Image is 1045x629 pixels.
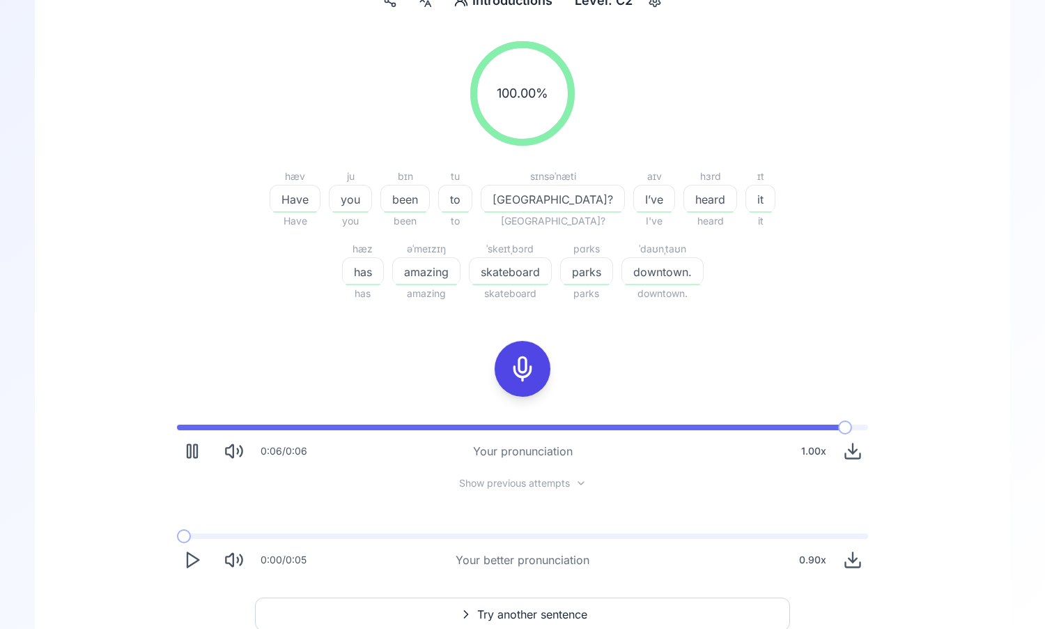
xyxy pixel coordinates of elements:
[469,285,552,302] span: skateboard
[746,191,775,208] span: it
[329,168,372,185] div: ju
[560,241,613,257] div: pɑrks
[481,168,625,185] div: sɪnsəˈnæti
[381,191,429,208] span: been
[219,436,249,467] button: Mute
[329,213,372,229] span: you
[497,84,548,103] span: 100.00 %
[683,168,737,185] div: hɜrd
[745,185,775,213] button: it
[481,185,625,213] button: [GEOGRAPHIC_DATA]?
[270,168,320,185] div: hæv
[633,213,675,229] span: I've
[560,257,613,285] button: parks
[684,191,736,208] span: heard
[448,478,598,489] button: Show previous attempts
[270,213,320,229] span: Have
[438,213,472,229] span: to
[837,436,868,467] button: Download audio
[481,191,624,208] span: [GEOGRAPHIC_DATA]?
[342,241,384,257] div: hæz
[621,285,704,302] span: downtown.
[621,257,704,285] button: downtown.
[380,185,430,213] button: been
[261,444,307,458] div: 0:06 / 0:06
[633,185,675,213] button: I’ve
[392,257,460,285] button: amazing
[683,213,737,229] span: heard
[438,185,472,213] button: to
[477,606,587,623] span: Try another sentence
[392,241,460,257] div: əˈmeɪzɪŋ
[392,285,460,302] span: amazing
[837,545,868,575] button: Download audio
[329,185,372,213] button: you
[219,545,249,575] button: Mute
[343,264,383,280] span: has
[177,436,208,467] button: Pause
[342,285,384,302] span: has
[683,185,737,213] button: heard
[634,191,674,208] span: I’ve
[794,546,832,574] div: 0.90 x
[380,168,430,185] div: bɪn
[469,241,552,257] div: ˈskeɪtˌbɔrd
[481,213,625,229] span: [GEOGRAPHIC_DATA]?
[342,257,384,285] button: has
[270,185,320,213] button: Have
[456,552,589,568] div: Your better pronunciation
[745,213,775,229] span: it
[330,191,371,208] span: you
[438,168,472,185] div: tu
[439,191,472,208] span: to
[393,264,460,280] span: amazing
[380,213,430,229] span: been
[621,241,704,257] div: ˈdaʊnˌtaʊn
[261,553,307,567] div: 0:00 / 0:05
[633,168,675,185] div: aɪv
[473,443,573,460] div: Your pronunciation
[270,191,320,208] span: Have
[469,257,552,285] button: skateboard
[622,264,703,280] span: downtown.
[560,285,613,302] span: parks
[470,264,551,280] span: skateboard
[459,476,570,490] span: Show previous attempts
[561,264,612,280] span: parks
[177,545,208,575] button: Play
[745,168,775,185] div: ɪt
[796,437,832,465] div: 1.00 x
